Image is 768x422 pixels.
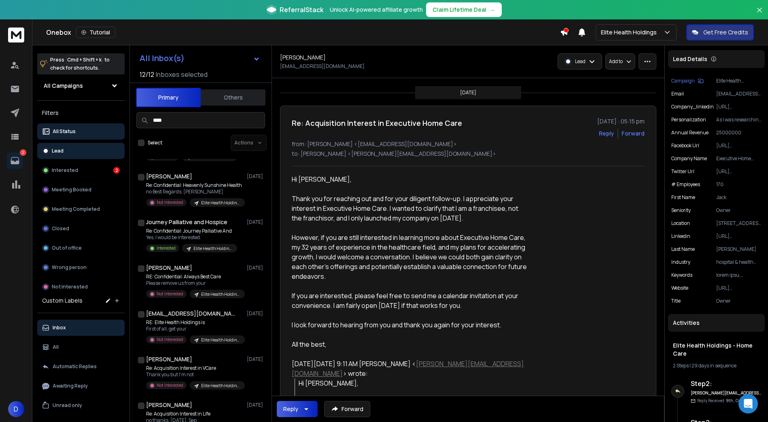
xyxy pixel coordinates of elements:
p: RE: Confidential: Always Best Care [146,274,243,280]
p: Meeting Booked [52,187,91,193]
h1: [EMAIL_ADDRESS][DOMAIN_NAME] [146,310,235,318]
p: Twitter Url [671,168,694,175]
button: Forward [324,401,370,417]
button: Close banner [754,5,765,24]
div: Thank you for reaching out and for your diligent follow-up. I appreciate your interest in Executi... [292,194,528,223]
p: [DATE] : 05:15 pm [597,117,645,125]
span: 2 Steps [673,362,689,369]
h1: Elite Health Holdings - Home Care [673,341,760,358]
p: hospital & health care [716,259,762,265]
p: 25000000 [716,129,762,136]
div: [DATE][DATE] 9:11 AM [PERSON_NAME] < > wrote: [292,359,528,378]
p: Elite Health Holdings - Home Care [201,291,240,297]
div: All the best, [292,339,528,349]
p: First Name [671,194,695,201]
p: Add to [609,58,623,65]
p: location [671,220,690,227]
p: Elite Health Holdings - Home Care [201,383,240,389]
p: Meeting Completed [52,206,100,212]
button: All [37,339,125,355]
span: 12 / 12 [140,70,154,79]
h6: Step 2 : [691,379,762,388]
p: Not Interested [157,291,183,297]
p: [STREET_ADDRESS][US_STATE] [716,220,762,227]
p: Reply Received [697,398,743,404]
p: Unlock AI-powered affiliate growth [330,6,423,14]
p: Re: Confidential: Heavenly Sunshine Health [146,182,243,189]
h1: All Inbox(s) [140,54,185,62]
span: 29 days in sequence [692,362,736,369]
p: 170 [716,181,762,188]
p: RE: Elite Health Holdings is [146,319,243,326]
p: Elite Health Holdings - Home Care [201,200,240,206]
p: company_linkedin [671,104,714,110]
p: [URL][DOMAIN_NAME] [716,168,762,175]
span: ReferralStack [280,5,323,15]
button: Get Free Credits [686,24,754,40]
button: Primary [136,88,201,107]
p: Email [671,91,684,97]
span: Cmd + Shift + k [66,55,103,64]
p: First of all, get your [146,326,243,332]
h1: [PERSON_NAME] [280,53,326,61]
div: Hi [PERSON_NAME], [292,174,528,184]
button: Inbox [37,320,125,336]
div: Onebox [46,27,560,38]
p: Interested [52,167,78,174]
p: Elite Health Holdings [601,28,660,36]
p: Inbox [53,324,66,331]
p: website [671,285,688,291]
div: Reply [283,405,298,413]
p: Press to check for shortcuts. [50,56,110,72]
p: Unread only [53,402,82,409]
p: Annual Revenue [671,129,709,136]
p: As I was researching Executive Home Care, I was impressed by your expansion of franchise location... [716,117,762,123]
p: Automatic Replies [53,363,97,370]
p: lorem ipsu, dolorsitam cons adip, elit sedd, eiusmo temp, incididun, utlaboree doloremagnaal, eni... [716,272,762,278]
h1: [PERSON_NAME] [146,401,192,409]
p: Re: Confidential: Journey Palliative And [146,228,237,234]
p: title [671,298,681,304]
h3: Inboxes selected [156,70,208,79]
p: Company Name [671,155,707,162]
p: [URL][DOMAIN_NAME][PERSON_NAME] [716,233,762,240]
p: Re: Acquisition Interest in VCare [146,365,243,371]
p: Not Interested [157,382,183,388]
button: Reply [277,401,318,417]
p: Re: Acquisition Interest in Life [146,411,243,417]
div: Open Intercom Messenger [738,394,758,414]
button: Claim Lifetime Deal→ [426,2,502,17]
a: 2 [7,153,23,169]
p: Elite Health Holdings - Home Care [716,78,762,84]
p: to: [PERSON_NAME] <[PERSON_NAME][EMAIL_ADDRESS][DOMAIN_NAME]> [292,150,645,158]
p: Yes, I would be interested. [146,234,237,241]
p: Awaiting Reply [53,383,88,389]
p: Thank you but I'm not [146,371,243,378]
p: Last Name [671,246,695,252]
p: Not Interested [52,284,88,290]
p: # Employees [671,181,700,188]
p: Jack [716,194,762,201]
p: no Best Regards, [PERSON_NAME] [146,189,243,195]
button: All Campaigns [37,78,125,94]
button: Reply [599,129,614,138]
p: Elite Health Holdings - Home Care [193,246,232,252]
p: Seniority [671,207,691,214]
p: [EMAIL_ADDRESS][DOMAIN_NAME] [280,63,365,70]
div: If you are interested, please feel free to send me a calendar invitation at your convenience. I a... [292,291,528,310]
p: Lead Details [673,55,707,63]
p: Facebook Url [671,142,699,149]
h1: [PERSON_NAME] [146,264,192,272]
p: Executive Home Care [716,155,762,162]
h1: [PERSON_NAME] [146,355,192,363]
p: [EMAIL_ADDRESS][DOMAIN_NAME] [716,91,762,97]
p: Closed [52,225,69,232]
button: D [8,401,24,417]
button: Interested2 [37,162,125,178]
p: [DATE] [247,356,265,363]
p: linkedin [671,233,690,240]
h3: Custom Labels [42,297,83,305]
div: Hi [PERSON_NAME], [299,378,528,388]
